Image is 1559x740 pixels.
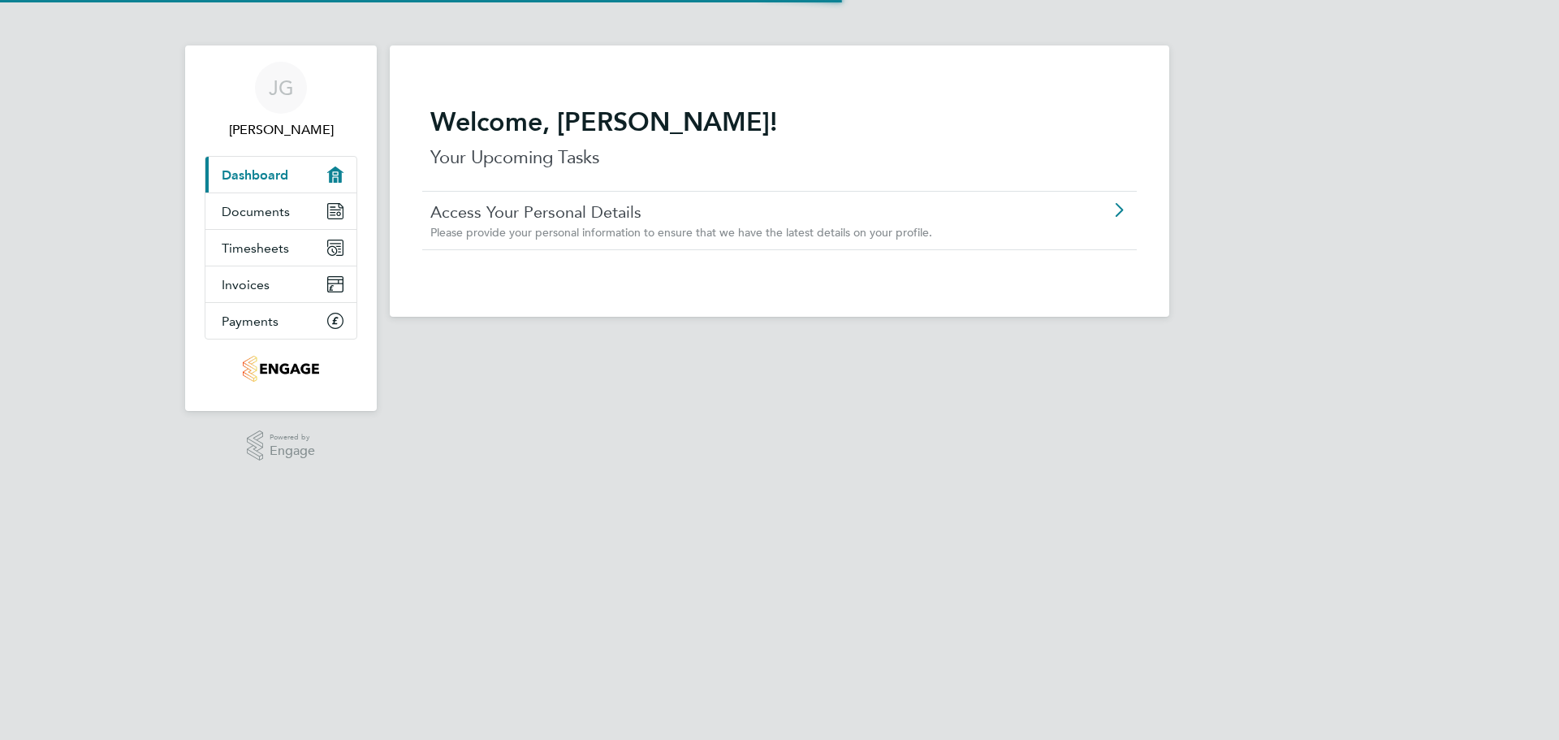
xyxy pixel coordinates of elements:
[205,266,356,302] a: Invoices
[205,303,356,339] a: Payments
[185,45,377,411] nav: Main navigation
[270,444,315,458] span: Engage
[222,167,288,183] span: Dashboard
[205,120,357,140] span: Jeroen Geut
[430,201,1037,223] a: Access Your Personal Details
[205,62,357,140] a: JG[PERSON_NAME]
[222,314,279,329] span: Payments
[247,431,316,461] a: Powered byEngage
[269,77,294,98] span: JG
[430,106,1129,138] h2: Welcome, [PERSON_NAME]!
[205,356,357,382] a: Go to home page
[270,431,315,444] span: Powered by
[205,230,356,266] a: Timesheets
[222,240,289,256] span: Timesheets
[205,193,356,229] a: Documents
[430,225,932,240] span: Please provide your personal information to ensure that we have the latest details on your profile.
[430,145,1129,171] p: Your Upcoming Tasks
[205,157,356,193] a: Dashboard
[222,204,290,219] span: Documents
[243,356,318,382] img: knightwood-logo-retina.png
[222,277,270,292] span: Invoices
